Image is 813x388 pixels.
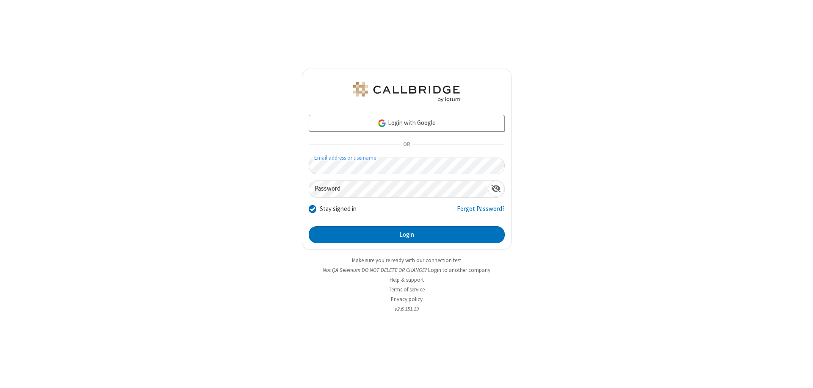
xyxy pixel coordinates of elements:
label: Stay signed in [320,204,357,214]
span: OR [400,139,413,151]
input: Email address or username [309,158,505,174]
a: Make sure you're ready with our connection test [352,257,461,264]
li: v2.6.351.19 [302,305,512,313]
img: google-icon.png [377,119,387,128]
a: Help & support [390,276,424,283]
a: Privacy policy [391,296,423,303]
button: Login [309,226,505,243]
div: Show password [488,181,504,197]
a: Forgot Password? [457,204,505,220]
a: Terms of service [389,286,425,293]
li: Not QA Selenium DO NOT DELETE OR CHANGE? [302,266,512,274]
input: Password [309,181,488,197]
a: Login with Google [309,115,505,132]
img: QA Selenium DO NOT DELETE OR CHANGE [351,82,462,102]
button: Login to another company [428,266,490,274]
